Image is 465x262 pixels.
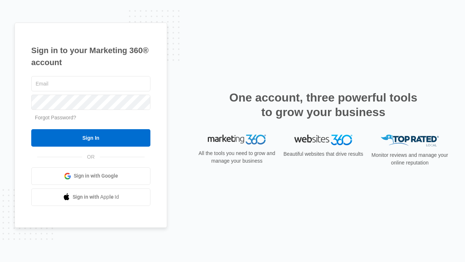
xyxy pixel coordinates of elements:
[35,115,76,120] a: Forgot Password?
[369,151,450,167] p: Monitor reviews and manage your online reputation
[31,44,150,68] h1: Sign in to your Marketing 360® account
[208,135,266,145] img: Marketing 360
[381,135,439,147] img: Top Rated Local
[73,193,119,201] span: Sign in with Apple Id
[31,129,150,147] input: Sign In
[227,90,420,119] h2: One account, three powerful tools to grow your business
[283,150,364,158] p: Beautiful websites that drive results
[31,76,150,91] input: Email
[31,188,150,206] a: Sign in with Apple Id
[82,153,100,161] span: OR
[74,172,118,180] span: Sign in with Google
[196,150,278,165] p: All the tools you need to grow and manage your business
[294,135,352,145] img: Websites 360
[31,167,150,185] a: Sign in with Google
